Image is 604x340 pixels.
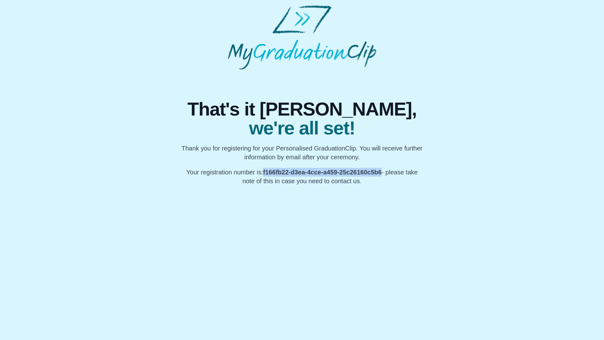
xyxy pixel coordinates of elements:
span: we're all set! [181,119,423,138]
p: Your registration number is: - please take note of this in case you need to contact us. [181,168,423,185]
b: f166fb22-d3ea-4cce-a459-25c26160c5b6 [263,169,382,176]
img: MyGraduationClip [228,5,376,70]
span: That's it [PERSON_NAME], [181,100,423,119]
p: Thank you for registering for your Personalised GraduationClip. You will receive further informat... [181,144,423,161]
